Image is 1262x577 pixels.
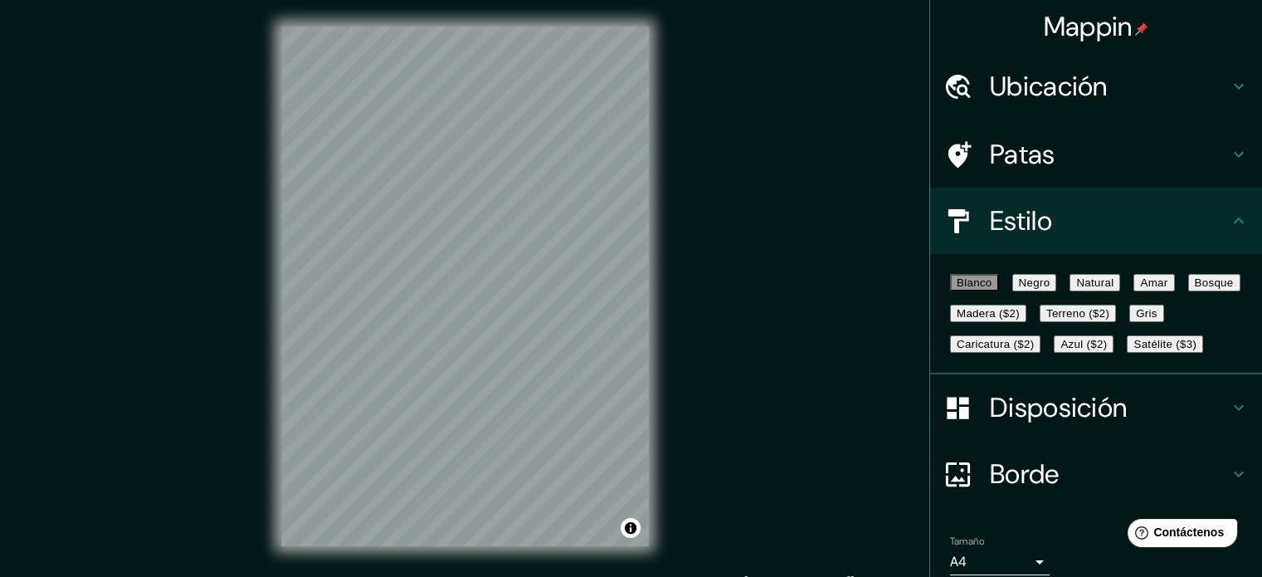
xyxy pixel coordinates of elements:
[1114,512,1244,559] iframe: Lanzador de widgets de ayuda
[950,553,967,570] font: A4
[1012,274,1057,291] button: Negro
[957,338,1034,350] font: Caricatura ($2)
[957,276,992,289] font: Blanco
[1129,305,1164,322] button: Gris
[1195,276,1234,289] font: Bosque
[621,518,641,538] button: Activar o desactivar atribución
[1076,276,1113,289] font: Natural
[1044,9,1133,44] font: Mappin
[1040,305,1116,322] button: Terreno ($2)
[930,121,1262,188] div: Patas
[990,203,1052,238] font: Estilo
[950,274,999,291] button: Blanco
[930,53,1262,120] div: Ubicación
[1133,338,1196,350] font: Satélite ($3)
[950,535,984,548] font: Tamaño
[281,27,649,546] canvas: Mapa
[1054,335,1113,353] button: Azul ($2)
[1070,274,1120,291] button: Natural
[1133,274,1174,291] button: Amar
[930,188,1262,254] div: Estilo
[1019,276,1050,289] font: Negro
[950,549,1050,575] div: A4
[1188,274,1240,291] button: Bosque
[950,335,1040,353] button: Caricatura ($2)
[930,374,1262,441] div: Disposición
[957,307,1020,320] font: Madera ($2)
[1136,307,1157,320] font: Gris
[990,69,1108,104] font: Ubicación
[1135,22,1148,36] img: pin-icon.png
[990,457,1060,491] font: Borde
[1127,335,1203,353] button: Satélite ($3)
[930,441,1262,507] div: Borde
[990,137,1055,172] font: Patas
[1140,276,1167,289] font: Amar
[1060,338,1107,350] font: Azul ($2)
[950,305,1026,322] button: Madera ($2)
[1046,307,1109,320] font: Terreno ($2)
[990,390,1127,425] font: Disposición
